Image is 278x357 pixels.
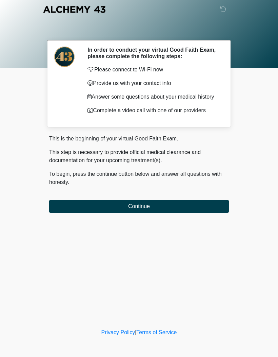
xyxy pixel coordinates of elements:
[135,329,136,335] a: |
[49,170,229,186] p: To begin, press the continue button below and answer all questions with honesty.
[49,148,229,165] p: This step is necessary to provide official medical clearance and documentation for your upcoming ...
[87,79,219,87] p: Provide us with your contact info
[87,47,219,60] h2: In order to conduct your virtual Good Faith Exam, please complete the following steps:
[49,135,229,143] p: This is the beginning of your virtual Good Faith Exam.
[49,200,229,213] button: Continue
[54,47,75,67] img: Agent Avatar
[42,5,106,14] img: Alchemy 43 Logo
[101,329,135,335] a: Privacy Policy
[136,329,177,335] a: Terms of Service
[44,24,234,37] h1: ‎ ‎ ‎ ‎
[87,93,219,101] p: Answer some questions about your medical history
[87,66,219,74] p: Please connect to Wi-Fi now
[87,106,219,115] p: Complete a video call with one of our providers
